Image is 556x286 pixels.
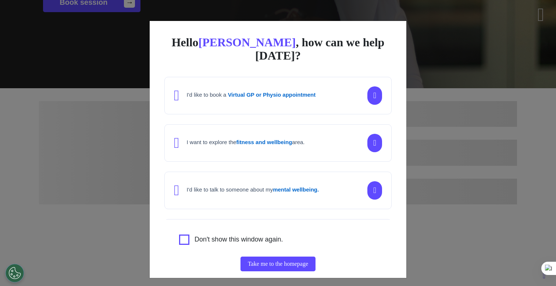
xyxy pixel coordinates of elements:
h4: I'd like to talk to someone about my [187,186,319,193]
label: Don't show this window again. [195,235,283,245]
span: [PERSON_NAME] [199,36,296,49]
div: Hello , how can we help [DATE]? [164,36,392,62]
strong: Virtual GP or Physio appointment [228,92,316,98]
strong: fitness and wellbeing [236,139,292,145]
strong: mental wellbeing. [273,186,319,193]
h4: I'd like to book a [187,92,316,98]
h4: I want to explore the area. [187,139,305,146]
input: Agree to privacy policy [179,235,189,245]
button: Take me to the homepage [240,257,316,271]
button: Open Preferences [6,264,24,282]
